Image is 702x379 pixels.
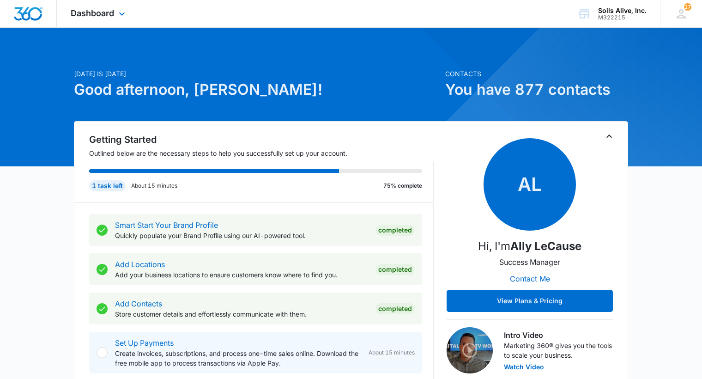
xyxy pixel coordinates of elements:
[484,138,576,231] span: AL
[445,79,628,101] h1: You have 877 contacts
[504,330,613,341] h3: Intro Video
[375,303,415,314] div: Completed
[504,364,544,370] button: Watch Video
[89,133,434,147] h2: Getting Started
[447,327,493,373] img: Intro Video
[445,69,628,79] p: Contacts
[598,14,647,21] div: account id
[684,3,691,11] div: notifications count
[115,270,368,280] p: Add your business locations to ensure customers know where to find you.
[598,7,647,14] div: account name
[447,290,613,312] button: View Plans & Pricing
[478,238,581,255] p: Hi, I'm
[115,309,368,319] p: Store customer details and effortlessly communicate with them.
[115,299,162,308] a: Add Contacts
[115,338,174,348] a: Set Up Payments
[89,180,126,191] div: 1 task left
[684,3,691,11] span: 17
[71,8,114,18] span: Dashboard
[131,182,177,190] p: About 15 minutes
[74,69,440,79] p: [DATE] is [DATE]
[74,79,440,101] h1: Good afternoon, [PERSON_NAME]!
[115,348,361,368] p: Create invoices, subscriptions, and process one-time sales online. Download the free mobile app t...
[375,225,415,236] div: Completed
[504,341,613,360] p: Marketing 360® gives you the tools to scale your business.
[115,231,368,240] p: Quickly populate your Brand Profile using our AI-powered tool.
[115,220,218,230] a: Smart Start Your Brand Profile
[499,257,560,268] p: Success Manager
[369,348,415,357] span: About 15 minutes
[501,268,559,290] button: Contact Me
[89,148,434,158] p: Outlined below are the necessary steps to help you successfully set up your account.
[375,264,415,275] div: Completed
[115,260,165,269] a: Add Locations
[510,239,581,253] strong: Ally LeCause
[383,182,422,190] p: 75% complete
[604,131,615,142] button: Toggle Collapse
